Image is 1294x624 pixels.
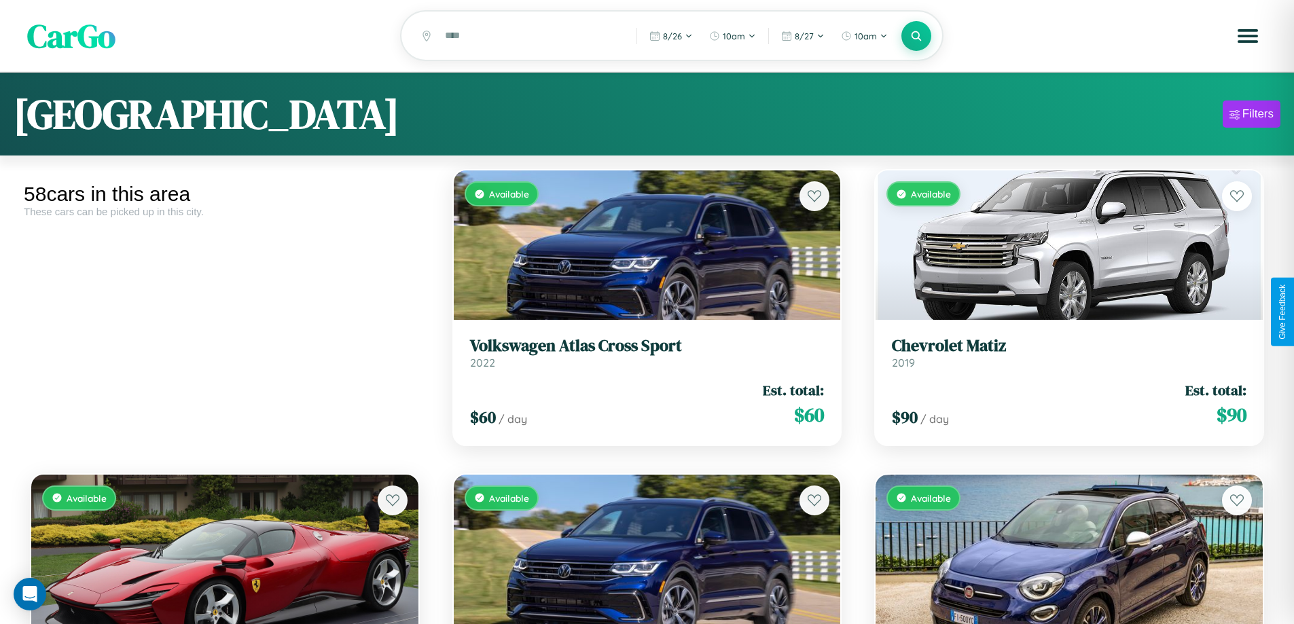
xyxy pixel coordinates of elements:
[663,31,682,41] span: 8 / 26
[27,14,115,58] span: CarGo
[911,188,951,200] span: Available
[702,25,763,47] button: 10am
[499,412,527,426] span: / day
[470,406,496,428] span: $ 60
[489,188,529,200] span: Available
[14,86,399,142] h1: [GEOGRAPHIC_DATA]
[892,336,1246,356] h3: Chevrolet Matiz
[795,31,814,41] span: 8 / 27
[920,412,949,426] span: / day
[470,336,825,356] h3: Volkswagen Atlas Cross Sport
[794,401,824,428] span: $ 60
[24,206,426,217] div: These cars can be picked up in this city.
[723,31,745,41] span: 10am
[643,25,700,47] button: 8/26
[470,336,825,369] a: Volkswagen Atlas Cross Sport2022
[1185,380,1246,400] span: Est. total:
[892,336,1246,369] a: Chevrolet Matiz2019
[834,25,895,47] button: 10am
[892,406,918,428] span: $ 90
[1223,100,1280,128] button: Filters
[774,25,831,47] button: 8/27
[24,183,426,206] div: 58 cars in this area
[911,492,951,504] span: Available
[855,31,877,41] span: 10am
[763,380,824,400] span: Est. total:
[1242,107,1274,121] div: Filters
[14,578,46,610] div: Open Intercom Messenger
[1229,17,1267,55] button: Open menu
[67,492,107,504] span: Available
[1278,285,1287,339] div: Give Feedback
[470,356,495,369] span: 2022
[892,356,915,369] span: 2019
[1217,401,1246,428] span: $ 90
[489,492,529,504] span: Available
